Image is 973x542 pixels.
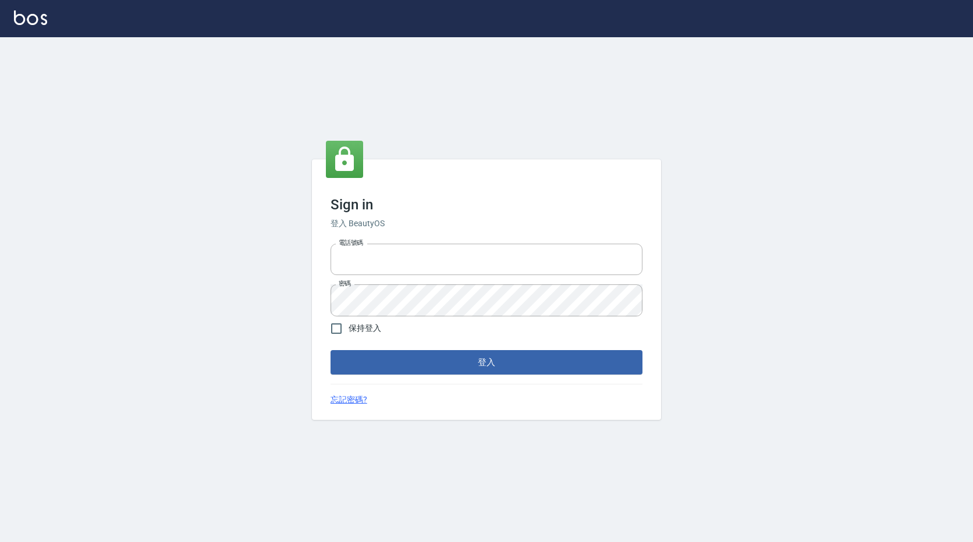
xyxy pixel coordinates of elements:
[331,197,642,213] h3: Sign in
[331,350,642,375] button: 登入
[14,10,47,25] img: Logo
[349,322,381,334] span: 保持登入
[339,238,363,247] label: 電話號碼
[331,394,367,406] a: 忘記密碼?
[331,217,642,230] h6: 登入 BeautyOS
[339,279,351,288] label: 密碼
